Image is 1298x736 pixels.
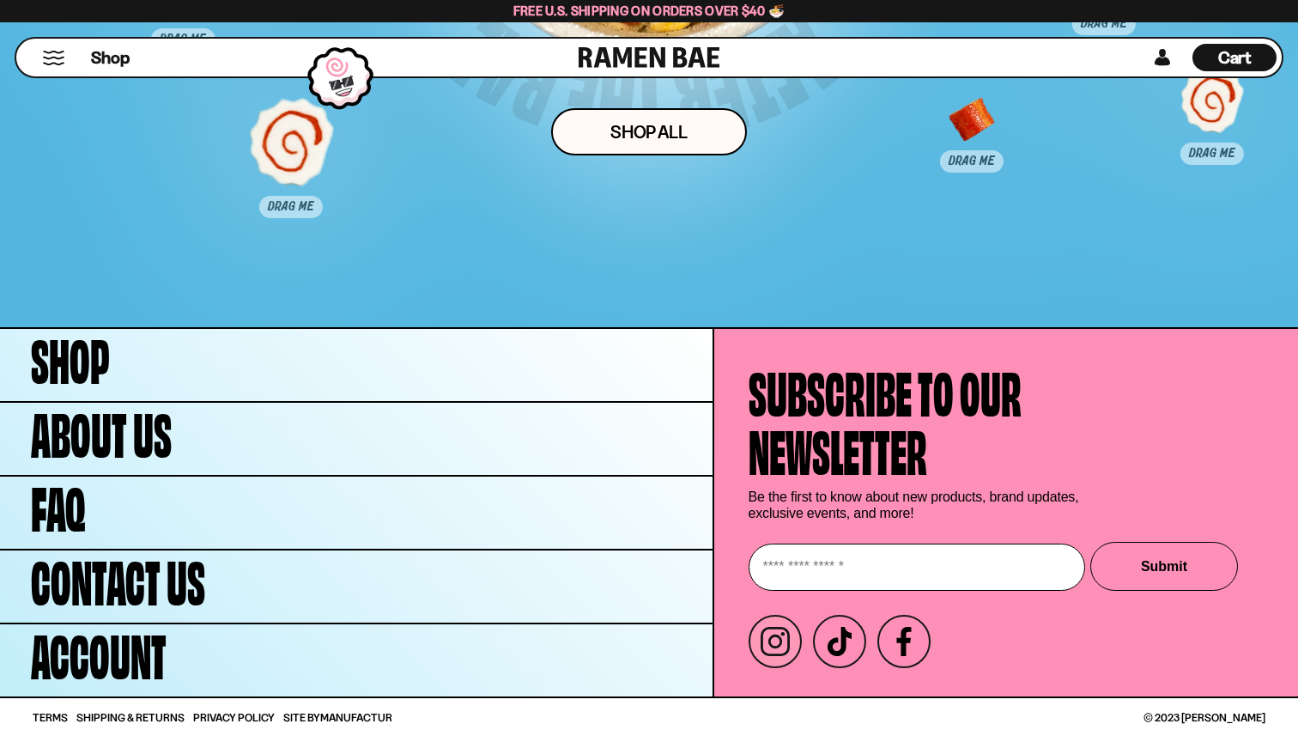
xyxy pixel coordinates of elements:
[1218,47,1252,68] span: Cart
[749,489,1092,521] p: Be the first to know about new products, brand updates, exclusive events, and more!
[91,44,130,71] a: Shop
[320,710,392,724] a: Manufactur
[551,108,747,155] a: Shop ALl
[1143,712,1265,723] span: © 2023 [PERSON_NAME]
[513,3,785,19] span: Free U.S. Shipping on Orders over $40 🍜
[749,360,1022,477] h4: Subscribe to our newsletter
[31,549,205,607] span: Contact Us
[31,475,86,533] span: FAQ
[33,712,68,723] a: Terms
[1090,542,1238,591] button: Submit
[91,46,130,70] span: Shop
[749,544,1085,591] input: Enter your email
[283,712,392,723] span: Site By
[31,623,167,681] span: Account
[31,327,110,386] span: Shop
[1192,39,1277,76] div: Cart
[31,401,172,459] span: About Us
[76,712,185,723] a: Shipping & Returns
[42,51,65,65] button: Mobile Menu Trigger
[193,712,275,723] a: Privacy Policy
